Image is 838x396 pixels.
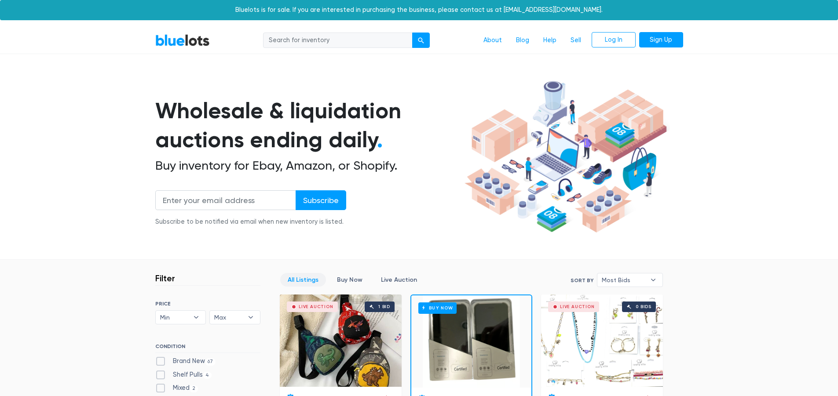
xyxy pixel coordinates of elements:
[560,305,595,309] div: Live Auction
[155,383,198,393] label: Mixed
[155,217,346,227] div: Subscribe to be notified via email when new inventory is listed.
[187,311,205,324] b: ▾
[461,77,670,237] img: hero-ee84e7d0318cb26816c560f6b4441b76977f77a177738b4e94f68c95b2b83dbb.png
[155,356,216,366] label: Brand New
[242,311,260,324] b: ▾
[155,158,461,173] h2: Buy inventory for Ebay, Amazon, or Shopify.
[571,276,593,284] label: Sort By
[155,343,260,353] h6: CONDITION
[411,295,531,388] a: Buy Now
[644,273,662,287] b: ▾
[263,33,413,48] input: Search for inventory
[155,370,212,380] label: Shelf Pulls
[378,305,390,309] div: 1 bid
[160,311,189,324] span: Min
[377,127,383,153] span: .
[476,32,509,49] a: About
[155,190,296,210] input: Enter your email address
[155,301,260,307] h6: PRICE
[592,32,636,48] a: Log In
[509,32,536,49] a: Blog
[296,190,346,210] input: Subscribe
[280,294,402,387] a: Live Auction 1 bid
[299,305,333,309] div: Live Auction
[418,302,457,313] h6: Buy Now
[373,273,424,287] a: Live Auction
[564,32,588,49] a: Sell
[190,385,198,392] span: 2
[205,358,216,365] span: 67
[636,305,651,309] div: 0 bids
[155,34,210,47] a: BlueLots
[602,273,646,287] span: Most Bids
[280,273,326,287] a: All Listings
[329,273,370,287] a: Buy Now
[536,32,564,49] a: Help
[214,311,243,324] span: Max
[639,32,683,48] a: Sign Up
[155,273,175,283] h3: Filter
[203,372,212,379] span: 4
[541,294,663,387] a: Live Auction 0 bids
[155,96,461,155] h1: Wholesale & liquidation auctions ending daily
